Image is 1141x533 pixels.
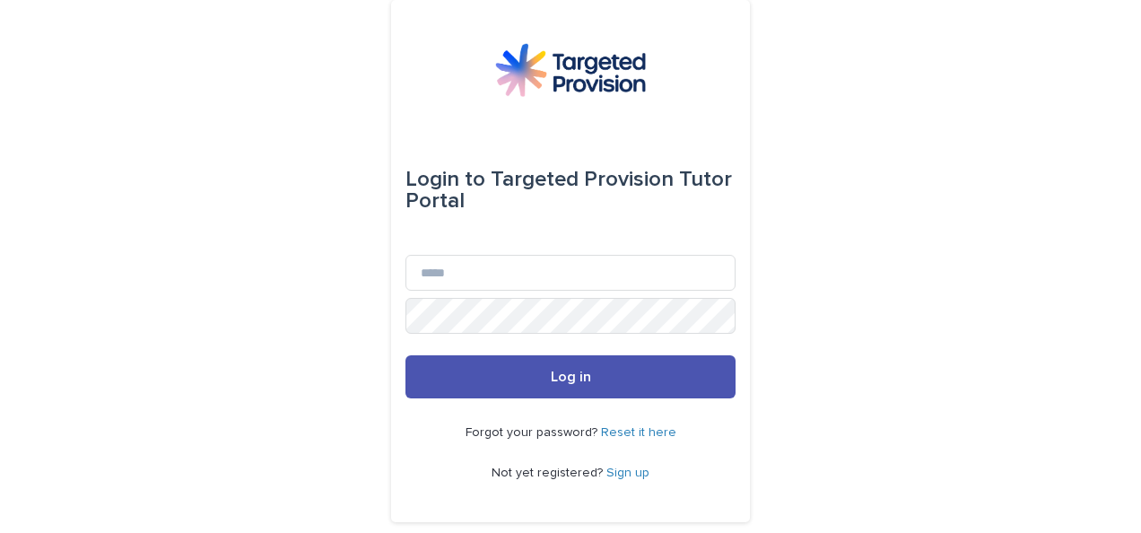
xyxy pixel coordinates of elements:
a: Reset it here [601,426,676,439]
div: Targeted Provision Tutor Portal [405,154,736,226]
img: M5nRWzHhSzIhMunXDL62 [495,43,646,97]
a: Sign up [606,467,649,479]
span: Log in [551,370,591,384]
span: Login to [405,169,485,190]
span: Not yet registered? [492,467,606,479]
span: Forgot your password? [466,426,601,439]
button: Log in [405,355,736,398]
